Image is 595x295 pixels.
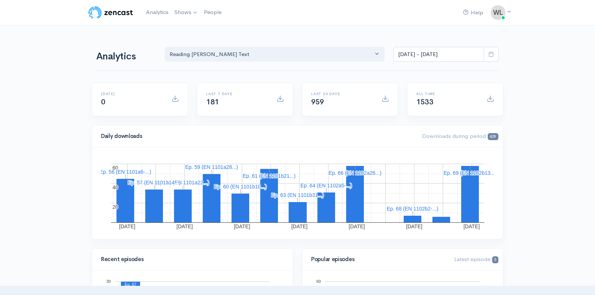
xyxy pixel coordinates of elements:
span: 0 [101,97,105,107]
img: ZenCast Logo [87,5,134,20]
text: [DATE] [406,223,422,229]
span: Latest episode: [454,256,498,263]
text: Ep. 67 [125,282,136,287]
text: 60 [316,279,321,284]
text: Ep. 63 (EN 1101b31...) [271,192,324,198]
text: Ep. 66 (EN 1102a26...) [328,170,381,176]
a: Shows [171,4,201,21]
span: 959 [311,97,324,107]
text: 40 [112,184,118,190]
h6: Last 7 days [206,92,268,96]
text: Ep. 59 (EN 1101a28...) [185,164,238,170]
button: Reading Aristotle's Text [165,47,385,62]
span: 5 [492,256,498,263]
input: analytics date range selector [393,47,484,62]
text: Ep. 64 (EN 1102a5-...) [300,183,352,188]
h4: Popular episodes [311,256,445,263]
span: 181 [206,97,219,107]
text: [DATE] [349,223,365,229]
h4: Recent episodes [101,256,279,263]
text: [DATE] [291,223,307,229]
span: Downloads during period: [422,132,498,139]
span: 1533 [416,97,433,107]
text: 60 [112,165,118,171]
span: 429 [488,133,498,140]
svg: A chart. [101,156,494,230]
a: Help [460,5,486,21]
text: Ep. 68 (EN 1102b2-...) [387,206,438,212]
img: ... [491,5,505,20]
h6: [DATE] [101,92,163,96]
text: Ep. 57 (EN 1101a14...) [128,180,180,185]
h6: Last 30 days [311,92,373,96]
text: Ep. 58 (EN 1101a22...) [156,180,209,185]
text: Ep. 56 (EN 1101a6-...) [100,169,151,175]
text: 20 [112,204,118,210]
text: Ep. 61 (EN 1101b21...) [243,173,295,179]
h6: All time [416,92,478,96]
text: Ep. 69 (EN 1102b13...) [443,170,496,176]
text: [DATE] [463,223,480,229]
a: Analytics [143,4,171,20]
text: 30 [106,279,111,284]
iframe: gist-messenger-bubble-iframe [570,270,588,288]
text: [DATE] [177,223,193,229]
a: People [201,4,225,20]
h4: Daily downloads [101,133,413,139]
h1: Analytics [96,51,156,62]
text: [DATE] [119,223,135,229]
div: Reading [PERSON_NAME] Text [170,50,373,59]
text: [DATE] [234,223,250,229]
text: Ep. 60 (EN 1101b10...) [214,184,267,190]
